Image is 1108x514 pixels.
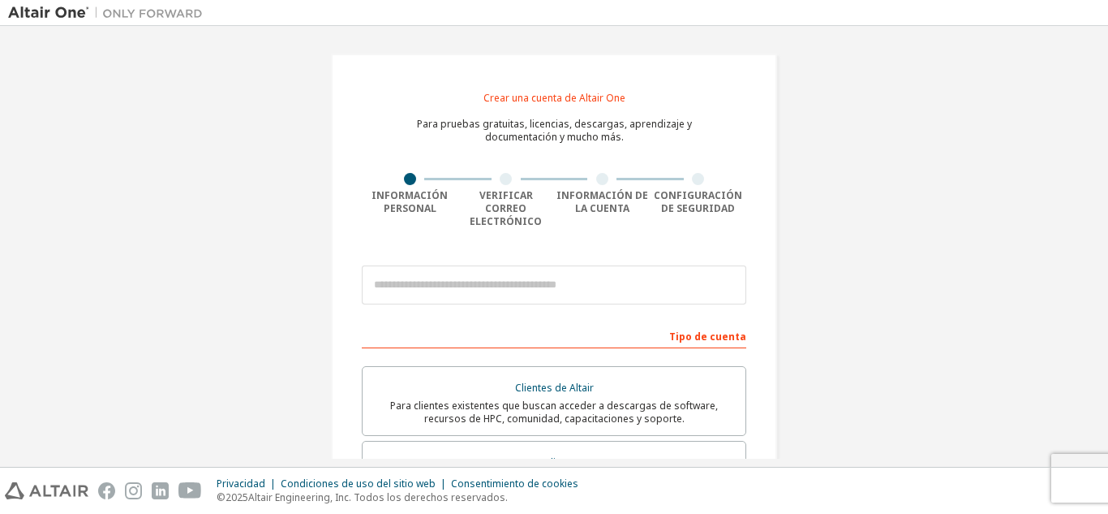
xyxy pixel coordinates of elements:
[217,477,265,490] font: Privacidad
[248,490,508,504] font: Altair Engineering, Inc. Todos los derechos reservados.
[125,482,142,499] img: instagram.svg
[5,482,88,499] img: altair_logo.svg
[98,482,115,499] img: facebook.svg
[217,490,225,504] font: ©
[152,482,169,499] img: linkedin.svg
[178,482,202,499] img: youtube.svg
[390,399,718,425] font: Para clientes existentes que buscan acceder a descargas de software, recursos de HPC, comunidad, ...
[485,130,624,144] font: documentación y mucho más.
[8,5,211,21] img: Altair Uno
[654,188,742,215] font: Configuración de seguridad
[669,330,746,343] font: Tipo de cuenta
[527,456,582,469] font: Estudiantes
[556,188,648,215] font: Información de la cuenta
[451,477,578,490] font: Consentimiento de cookies
[483,91,625,105] font: Crear una cuenta de Altair One
[225,490,248,504] font: 2025
[281,477,436,490] font: Condiciones de uso del sitio web
[417,117,692,131] font: Para pruebas gratuitas, licencias, descargas, aprendizaje y
[470,188,542,228] font: Verificar correo electrónico
[515,381,594,395] font: Clientes de Altair
[371,188,448,215] font: Información personal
